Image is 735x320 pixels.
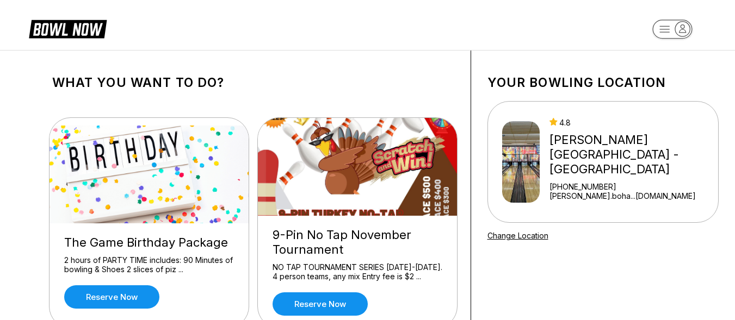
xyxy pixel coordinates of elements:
[502,121,540,203] img: Kingpin's Alley - South Glens Falls
[549,133,713,177] div: [PERSON_NAME][GEOGRAPHIC_DATA] - [GEOGRAPHIC_DATA]
[549,182,713,191] div: [PHONE_NUMBER]
[52,75,454,90] h1: What you want to do?
[64,255,234,274] div: 2 hours of PARTY TIME includes: 90 Minutes of bowling & Shoes 2 slices of piz ...
[258,118,458,216] img: 9-Pin No Tap November Tournament
[487,75,719,90] h1: Your bowling location
[273,228,442,257] div: 9-Pin No Tap November Tournament
[487,231,548,240] a: Change Location
[549,118,713,127] div: 4.8
[273,262,442,281] div: NO TAP TOURNAMENT SERIES [DATE]-[DATE]. 4 person teams, any mix Entry fee is $2 ...
[64,285,159,309] a: Reserve now
[273,292,368,316] a: Reserve now
[549,191,713,200] a: [PERSON_NAME].boha...[DOMAIN_NAME]
[64,235,234,250] div: The Game Birthday Package
[50,126,250,223] img: The Game Birthday Package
